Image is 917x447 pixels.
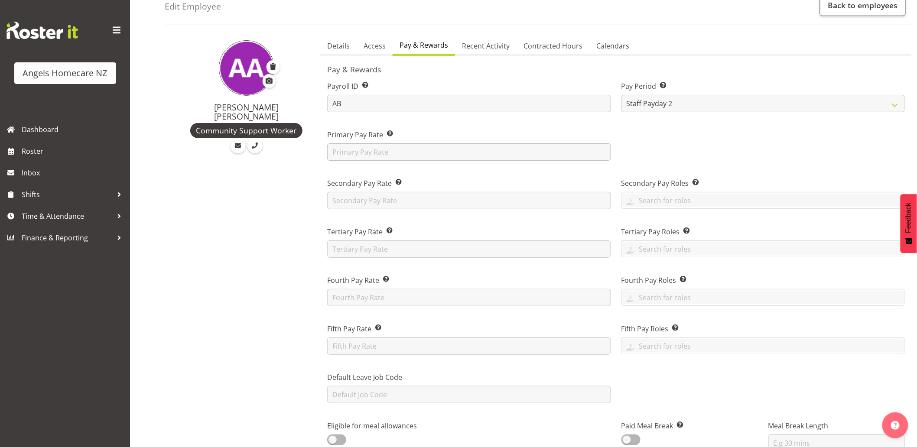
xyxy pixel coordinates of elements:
[22,123,126,136] span: Dashboard
[327,178,611,188] label: Secondary Pay Rate
[183,103,310,121] h4: [PERSON_NAME] [PERSON_NAME]
[621,227,905,237] label: Tertiary Pay Roles
[621,421,758,431] label: Paid Meal Break
[231,138,246,153] a: Email Employee
[327,81,611,91] label: Payroll ID
[622,194,904,207] input: Search for roles
[22,166,126,179] span: Inbox
[327,275,611,285] label: Fourth Pay Rate
[462,41,510,51] span: Recent Activity
[327,324,611,334] label: Fifth Pay Rate
[165,2,221,11] h4: Edit Employee
[22,210,113,223] span: Time & Attendance
[768,421,905,431] label: Meal Break Length
[327,372,611,382] label: Default Leave Job Code
[7,22,78,39] img: Rosterit website logo
[621,178,905,188] label: Secondary Pay Roles
[891,421,900,430] img: help-xxl-2.png
[905,203,913,233] span: Feedback
[327,240,611,258] input: Tertiary Pay Rate
[327,130,611,140] label: Primary Pay Rate
[622,339,904,353] input: Search for roles
[327,227,611,237] label: Tertiary Pay Rate
[327,289,611,306] input: Fourth Pay Rate
[219,40,274,96] img: alyssa-ashley-basco11938.jpg
[247,138,263,153] a: Call Employee
[596,41,629,51] span: Calendars
[22,231,113,244] span: Finance & Reporting
[327,421,464,431] label: Eligible for meal allowances
[327,95,611,112] input: Payroll ID
[22,188,113,201] span: Shifts
[23,67,107,80] div: Angels Homecare NZ
[327,143,611,161] input: Primary Pay Rate
[327,41,350,51] span: Details
[621,324,905,334] label: Fifth Pay Roles
[327,192,611,209] input: Secondary Pay Rate
[400,40,448,50] span: Pay & Rewards
[622,242,904,256] input: Search for roles
[327,386,611,403] input: Default Job Code
[621,275,905,285] label: Fourth Pay Roles
[901,194,917,253] button: Feedback - Show survey
[22,145,126,158] span: Roster
[524,41,582,51] span: Contracted Hours
[622,291,904,304] input: Search for roles
[327,65,905,74] h5: Pay & Rewards
[621,81,905,91] label: Pay Period
[364,41,386,51] span: Access
[327,337,611,355] input: Fifth Pay Rate
[196,125,297,136] span: Community Support Worker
